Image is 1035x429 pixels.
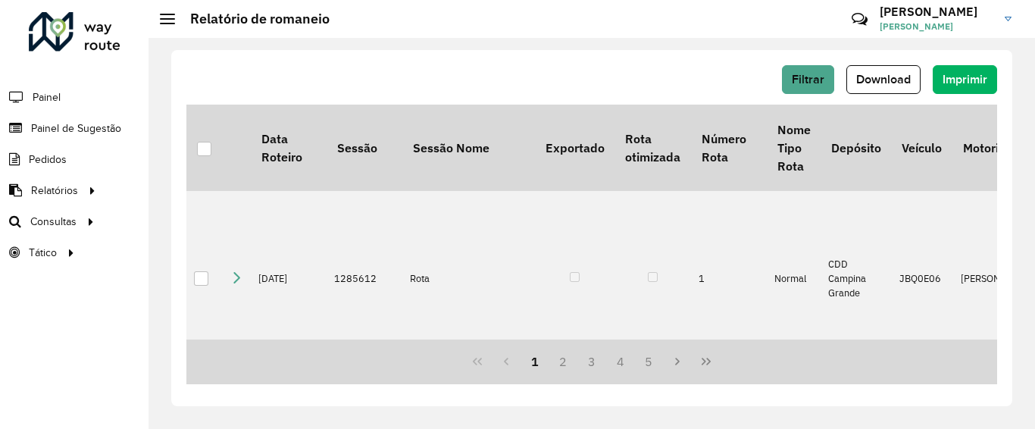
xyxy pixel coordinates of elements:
span: Painel [33,89,61,105]
th: Data Roteiro [251,105,327,191]
button: Next Page [663,347,692,376]
button: Download [846,65,921,94]
span: Tático [29,245,57,261]
span: Pedidos [29,152,67,168]
button: 5 [635,347,664,376]
span: Download [856,73,911,86]
th: Veículo [892,105,953,191]
th: Sessão Nome [402,105,535,191]
th: Nome Tipo Rota [767,105,821,191]
td: Normal [767,191,821,366]
span: Imprimir [943,73,987,86]
td: 1 [691,191,767,366]
th: Número Rota [691,105,767,191]
th: Sessão [327,105,402,191]
span: Relatórios [31,183,78,199]
button: 3 [577,347,606,376]
th: Depósito [821,105,891,191]
button: 1 [521,347,549,376]
button: Last Page [692,347,721,376]
h2: Relatório de romaneio [175,11,330,27]
td: CDD Campina Grande [821,191,891,366]
button: 4 [606,347,635,376]
a: Contato Rápido [843,3,876,36]
button: Filtrar [782,65,834,94]
td: JBQ0E06 [892,191,953,366]
button: 2 [549,347,577,376]
span: Filtrar [792,73,824,86]
span: Painel de Sugestão [31,121,121,136]
td: Rota [402,191,535,366]
button: Imprimir [933,65,997,94]
th: Exportado [535,105,614,191]
td: 1285612 [327,191,402,366]
td: [DATE] [251,191,327,366]
h3: [PERSON_NAME] [880,5,993,19]
span: [PERSON_NAME] [880,20,993,33]
span: Consultas [30,214,77,230]
th: Rota otimizada [614,105,690,191]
